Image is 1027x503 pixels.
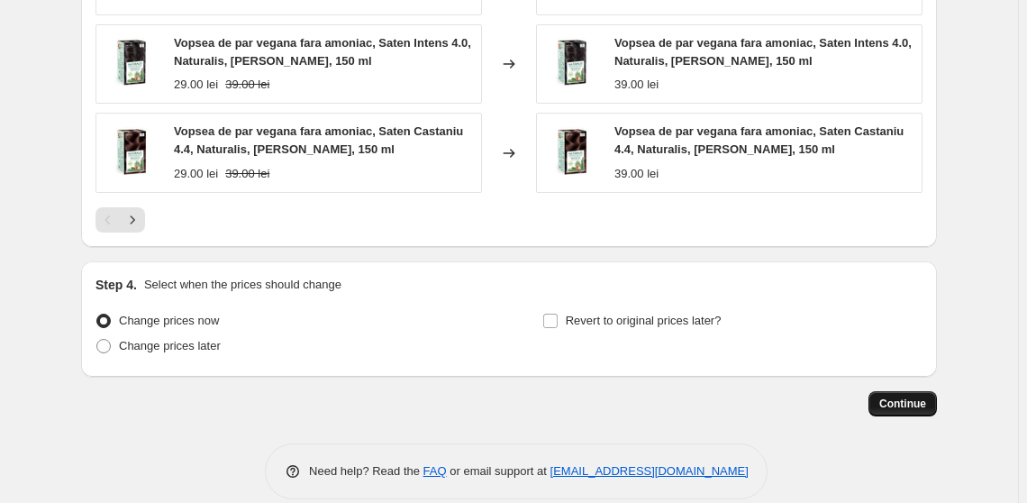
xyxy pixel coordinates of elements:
[546,37,600,91] img: 4-0_80x.jpg
[120,207,145,233] button: Next
[225,165,269,183] strike: 39.00 lei
[423,464,447,478] a: FAQ
[95,207,145,233] nav: Pagination
[174,165,218,183] div: 29.00 lei
[614,36,912,68] span: Vopsea de par vegana fara amoniac, Saten Intens 4.0, Naturalis, [PERSON_NAME], 150 ml
[879,397,926,411] span: Continue
[225,76,269,94] strike: 39.00 lei
[546,126,600,180] img: 4-4_80x.jpg
[174,124,463,156] span: Vopsea de par vegana fara amoniac, Saten Castaniu 4.4, Naturalis, [PERSON_NAME], 150 ml
[105,126,159,180] img: 4-4_80x.jpg
[309,464,423,478] span: Need help? Read the
[119,314,219,327] span: Change prices now
[614,124,904,156] span: Vopsea de par vegana fara amoniac, Saten Castaniu 4.4, Naturalis, [PERSON_NAME], 150 ml
[550,464,749,478] a: [EMAIL_ADDRESS][DOMAIN_NAME]
[447,464,550,478] span: or email support at
[119,339,221,352] span: Change prices later
[614,76,659,94] div: 39.00 lei
[95,276,137,294] h2: Step 4.
[868,391,937,416] button: Continue
[566,314,722,327] span: Revert to original prices later?
[174,36,471,68] span: Vopsea de par vegana fara amoniac, Saten Intens 4.0, Naturalis, [PERSON_NAME], 150 ml
[614,165,659,183] div: 39.00 lei
[144,276,341,294] p: Select when the prices should change
[174,76,218,94] div: 29.00 lei
[105,37,159,91] img: 4-0_80x.jpg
